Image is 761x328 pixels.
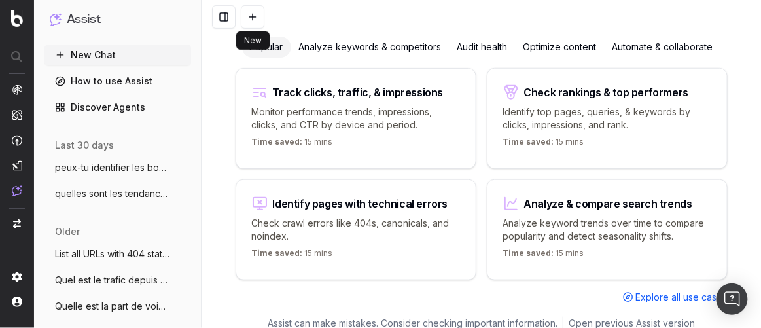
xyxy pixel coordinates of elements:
[12,109,22,120] img: Intelligence
[55,187,170,200] span: quelles sont les tendances de trafic SEO
[252,248,303,258] span: Time saved:
[55,300,170,313] span: Quelle est la part de voix sur Chatgpt d
[12,272,22,282] img: Setting
[55,161,170,174] span: peux-tu identifier les boucles de redire
[55,274,170,287] span: Quel est le trafic depuis OPENAI sur cul
[13,219,21,228] img: Switch project
[12,160,22,171] img: Studio
[623,291,728,304] a: Explore all use cases
[605,37,721,58] div: Automate & collaborate
[252,137,303,147] span: Time saved:
[44,244,191,264] button: List all URLs with 404 status code from
[44,71,191,92] a: How to use Assist
[717,283,748,315] div: Open Intercom Messenger
[524,87,689,98] div: Check rankings & top performers
[252,105,460,132] p: Monitor performance trends, impressions, clicks, and CTR by device and period.
[503,248,554,258] span: Time saved:
[503,137,584,153] p: 15 mins
[12,135,22,146] img: Activation
[273,198,448,209] div: Identify pages with technical errors
[12,84,22,95] img: Analytics
[503,217,711,243] p: Analyze keyword trends over time to compare popularity and detect seasonality shifts.
[450,37,516,58] div: Audit health
[252,248,333,264] p: 15 mins
[252,217,460,243] p: Check crawl errors like 404s, canonicals, and noindex.
[55,225,80,238] span: older
[11,10,23,27] img: Botify logo
[636,291,728,304] span: Explore all use cases
[55,247,170,261] span: List all URLs with 404 status code from
[524,198,693,209] div: Analyze & compare search trends
[44,97,191,118] a: Discover Agents
[44,296,191,317] button: Quelle est la part de voix sur Chatgpt d
[503,137,554,147] span: Time saved:
[50,13,62,26] img: Assist
[252,137,333,153] p: 15 mins
[273,87,444,98] div: Track clicks, traffic, & impressions
[55,139,114,152] span: last 30 days
[516,37,605,58] div: Optimize content
[67,10,101,29] h1: Assist
[291,37,450,58] div: Analyze keywords & competitors
[503,248,584,264] p: 15 mins
[44,270,191,291] button: Quel est le trafic depuis OPENAI sur cul
[44,45,191,65] button: New Chat
[50,10,186,29] button: Assist
[244,35,262,46] p: New
[503,105,711,132] p: Identify top pages, queries, & keywords by clicks, impressions, and rank.
[12,297,22,307] img: My account
[44,157,191,178] button: peux-tu identifier les boucles de redire
[44,183,191,204] button: quelles sont les tendances de trafic SEO
[12,185,22,196] img: Assist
